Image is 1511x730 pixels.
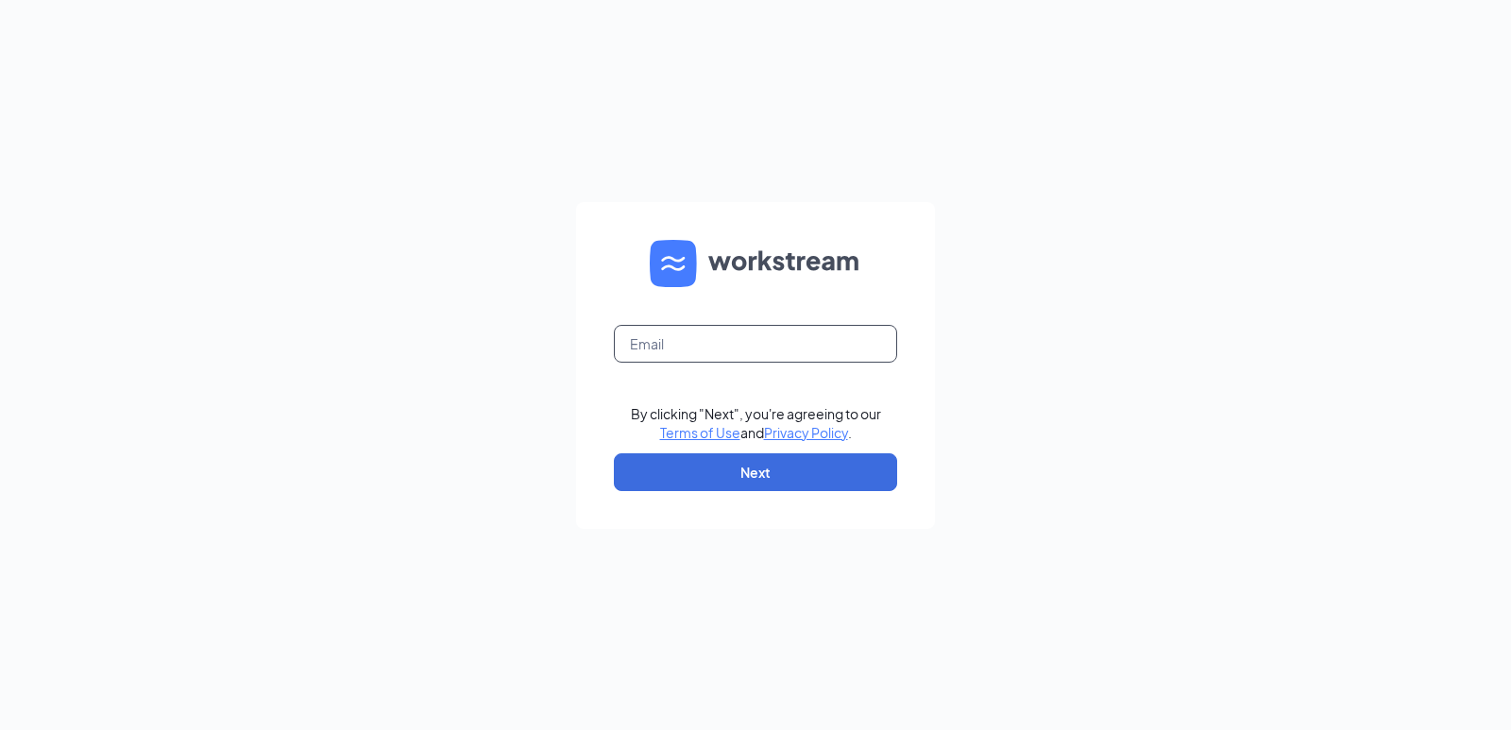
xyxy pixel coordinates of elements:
img: WS logo and Workstream text [650,240,861,287]
div: By clicking "Next", you're agreeing to our and . [631,404,881,442]
a: Privacy Policy [764,424,848,441]
button: Next [614,453,897,491]
input: Email [614,325,897,363]
a: Terms of Use [660,424,740,441]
